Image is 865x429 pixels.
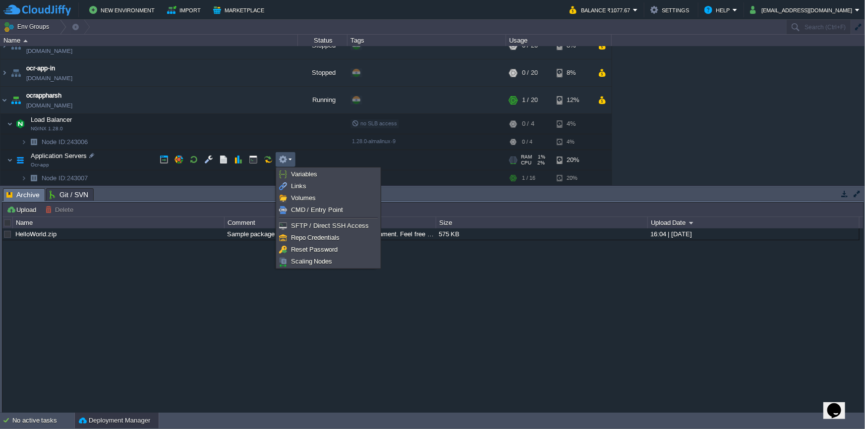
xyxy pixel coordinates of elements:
[352,138,396,144] span: 1.28.0-almalinux-9
[278,193,379,204] a: Volumes
[750,4,855,16] button: [EMAIL_ADDRESS][DOMAIN_NAME]
[41,174,89,182] span: 243007
[352,120,397,126] span: no SLB access
[648,217,859,228] div: Upload Date
[26,73,72,83] a: [DOMAIN_NAME]
[30,152,88,160] a: Application ServersOcr-app
[291,258,333,265] span: Scaling Nodes
[278,205,379,215] a: CMD / Entry Point
[823,389,855,419] iframe: chat widget
[535,160,545,166] span: 2%
[0,59,8,86] img: AMDAwAAAACH5BAEAAAAALAAAAAABAAEAAAICRAEAOw==
[291,194,316,202] span: Volumes
[278,256,379,267] a: Scaling Nodes
[298,35,347,46] div: Status
[522,114,534,134] div: 0 / 4
[26,63,55,73] a: ocr-app-in
[79,416,150,426] button: Deployment Manager
[41,138,89,146] a: Node ID:243006
[13,217,224,228] div: Name
[27,134,41,150] img: AMDAwAAAACH5BAEAAAAALAAAAAABAAEAAAICRAEAOw==
[225,228,435,240] div: Sample package which you can deploy to your environment. Feel free to delete and upload a package...
[0,87,8,113] img: AMDAwAAAACH5BAEAAAAALAAAAAABAAEAAAICRAEAOw==
[291,222,369,229] span: SFTP / Direct SSH Access
[521,160,531,166] span: CPU
[9,87,23,113] img: AMDAwAAAACH5BAEAAAAALAAAAAABAAEAAAICRAEAOw==
[291,182,306,190] span: Links
[12,413,74,429] div: No active tasks
[650,4,692,16] button: Settings
[298,87,347,113] div: Running
[1,35,297,46] div: Name
[167,4,204,16] button: Import
[522,170,535,186] div: 1 / 16
[570,4,633,16] button: Balance ₹1077.67
[3,4,71,16] img: CloudJiffy
[42,138,67,146] span: Node ID:
[557,150,589,170] div: 20%
[291,206,343,214] span: CMD / Entry Point
[348,35,506,46] div: Tags
[27,170,41,186] img: AMDAwAAAACH5BAEAAAAALAAAAAABAAEAAAICRAEAOw==
[557,114,589,134] div: 4%
[225,217,436,228] div: Comment
[522,134,532,150] div: 0 / 4
[522,87,538,113] div: 1 / 20
[30,115,73,124] span: Load Balancer
[31,126,63,132] span: NGINX 1.28.0
[291,246,338,253] span: Reset Password
[298,59,347,86] div: Stopped
[6,189,40,201] span: Archive
[89,4,158,16] button: New Environment
[7,150,13,170] img: AMDAwAAAACH5BAEAAAAALAAAAAABAAEAAAICRAEAOw==
[278,220,379,231] a: SFTP / Direct SSH Access
[436,228,647,240] div: 575 KB
[507,35,611,46] div: Usage
[41,138,89,146] span: 243006
[521,154,532,160] span: RAM
[648,228,859,240] div: 16:04 | [DATE]
[557,134,589,150] div: 4%
[278,232,379,243] a: Repo Credentials
[522,59,538,86] div: 0 / 20
[536,154,546,160] span: 1%
[30,116,73,123] a: Load BalancerNGINX 1.28.0
[21,170,27,186] img: AMDAwAAAACH5BAEAAAAALAAAAAABAAEAAAICRAEAOw==
[291,170,317,178] span: Variables
[30,152,88,160] span: Application Servers
[6,205,39,214] button: Upload
[278,181,379,192] a: Links
[26,46,72,56] a: [DOMAIN_NAME]
[557,87,589,113] div: 12%
[42,174,67,182] span: Node ID:
[437,217,647,228] div: Size
[557,59,589,86] div: 8%
[26,91,61,101] a: ocrappharsh
[31,162,49,168] span: Ocr-app
[45,205,76,214] button: Delete
[557,170,589,186] div: 20%
[21,134,27,150] img: AMDAwAAAACH5BAEAAAAALAAAAAABAAEAAAICRAEAOw==
[9,59,23,86] img: AMDAwAAAACH5BAEAAAAALAAAAAABAAEAAAICRAEAOw==
[23,40,28,42] img: AMDAwAAAACH5BAEAAAAALAAAAAABAAEAAAICRAEAOw==
[15,230,57,238] a: HelloWorld.zip
[7,114,13,134] img: AMDAwAAAACH5BAEAAAAALAAAAAABAAEAAAICRAEAOw==
[50,189,88,201] span: Git / SVN
[13,114,27,134] img: AMDAwAAAACH5BAEAAAAALAAAAAABAAEAAAICRAEAOw==
[278,244,379,255] a: Reset Password
[278,169,379,180] a: Variables
[26,101,72,110] a: [DOMAIN_NAME]
[291,234,340,241] span: Repo Credentials
[3,20,53,34] button: Env Groups
[213,4,267,16] button: Marketplace
[41,174,89,182] a: Node ID:243007
[704,4,733,16] button: Help
[13,150,27,170] img: AMDAwAAAACH5BAEAAAAALAAAAAABAAEAAAICRAEAOw==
